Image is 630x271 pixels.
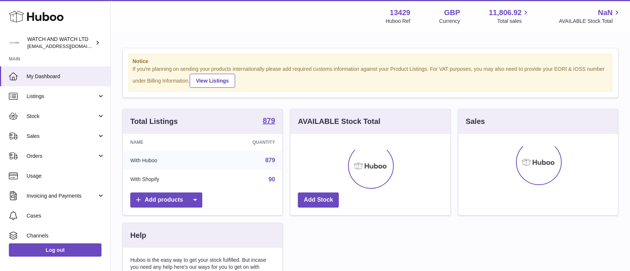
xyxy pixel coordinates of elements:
[559,8,621,25] a: NaN AVAILABLE Stock Total
[130,117,178,126] h3: Total Listings
[190,74,235,88] a: View Listings
[27,192,97,199] span: Invoicing and Payments
[263,117,275,126] a: 879
[27,113,97,120] span: Stock
[559,18,621,25] span: AVAILABLE Stock Total
[27,173,105,180] span: Usage
[598,8,613,18] span: NaN
[132,66,608,88] div: If you're planning on sending your products internationally please add required customs informati...
[386,18,410,25] div: Huboo Ref
[269,176,275,183] a: 90
[9,243,101,257] a: Log out
[439,18,460,25] div: Currency
[123,134,209,151] th: Name
[123,151,209,170] td: With Huboo
[27,93,97,100] span: Listings
[298,192,339,208] a: Add Stock
[27,153,97,160] span: Orders
[130,192,202,208] a: Add products
[132,58,608,65] strong: Notice
[27,212,105,219] span: Cases
[27,43,109,49] span: [EMAIL_ADDRESS][DOMAIN_NAME]
[27,232,105,239] span: Channels
[489,8,530,25] a: 11,806.92 Total sales
[9,37,20,48] img: internalAdmin-13429@internal.huboo.com
[209,134,282,151] th: Quantity
[263,117,275,124] strong: 879
[265,157,275,163] a: 879
[123,170,209,189] td: With Shopify
[444,8,460,18] strong: GBP
[390,8,410,18] strong: 13429
[27,36,94,50] div: WATCH AND WATCH LTD
[466,117,485,126] h3: Sales
[27,133,97,140] span: Sales
[298,117,380,126] h3: AVAILABLE Stock Total
[130,230,146,240] h3: Help
[497,18,530,25] span: Total sales
[489,8,521,18] span: 11,806.92
[27,73,105,80] span: My Dashboard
